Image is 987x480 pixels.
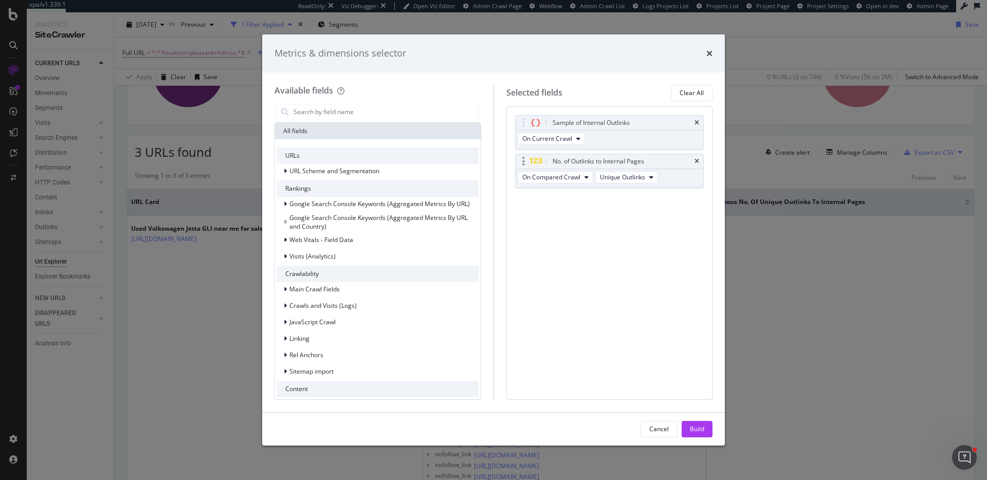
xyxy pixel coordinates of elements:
[690,424,704,433] div: Build
[289,235,353,244] span: Web Vitals - Field Data
[694,120,699,126] div: times
[694,158,699,164] div: times
[518,133,585,145] button: On Current Crawl
[275,123,481,139] div: All fields
[289,301,357,310] span: Crawls and Visits (Logs)
[289,199,470,208] span: Google Search Console Keywords (Aggregated Metrics By URL)
[293,104,479,120] input: Search by field name
[680,88,704,97] div: Clear All
[262,34,725,446] div: modal
[952,445,977,470] iframe: Intercom live chat
[553,118,630,128] div: Sample of Internal Outlinks
[275,85,333,96] div: Available fields
[515,154,704,188] div: No. of Outlinks to Internal PagestimesOn Compared CrawlUnique Outlinks
[671,85,712,101] button: Clear All
[289,285,340,293] span: Main Crawl Fields
[289,213,468,231] span: Google Search Console Keywords (Aggregated Metrics By URL and Country)
[553,156,644,167] div: No. of Outlinks to Internal Pages
[289,334,309,343] span: Linking
[289,318,336,326] span: JavaScript Crawl
[277,213,479,231] div: This group is disabled
[277,180,479,197] div: Rankings
[289,167,379,175] span: URL Scheme and Segmentation
[275,47,406,60] div: Metrics & dimensions selector
[506,87,562,99] div: Selected fields
[289,252,336,261] span: Visits (Analytics)
[522,173,580,181] span: On Compared Crawl
[277,266,479,282] div: Crawlability
[277,147,479,164] div: URLs
[600,173,645,181] span: Unique Outlinks
[641,421,678,437] button: Cancel
[522,134,572,143] span: On Current Crawl
[289,350,323,359] span: Rel Anchors
[277,381,479,397] div: Content
[649,424,669,433] div: Cancel
[706,47,712,60] div: times
[518,171,593,183] button: On Compared Crawl
[289,367,334,376] span: Sitemap import
[682,421,712,437] button: Build
[515,115,704,150] div: Sample of Internal OutlinkstimesOn Current Crawl
[595,171,658,183] button: Unique Outlinks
